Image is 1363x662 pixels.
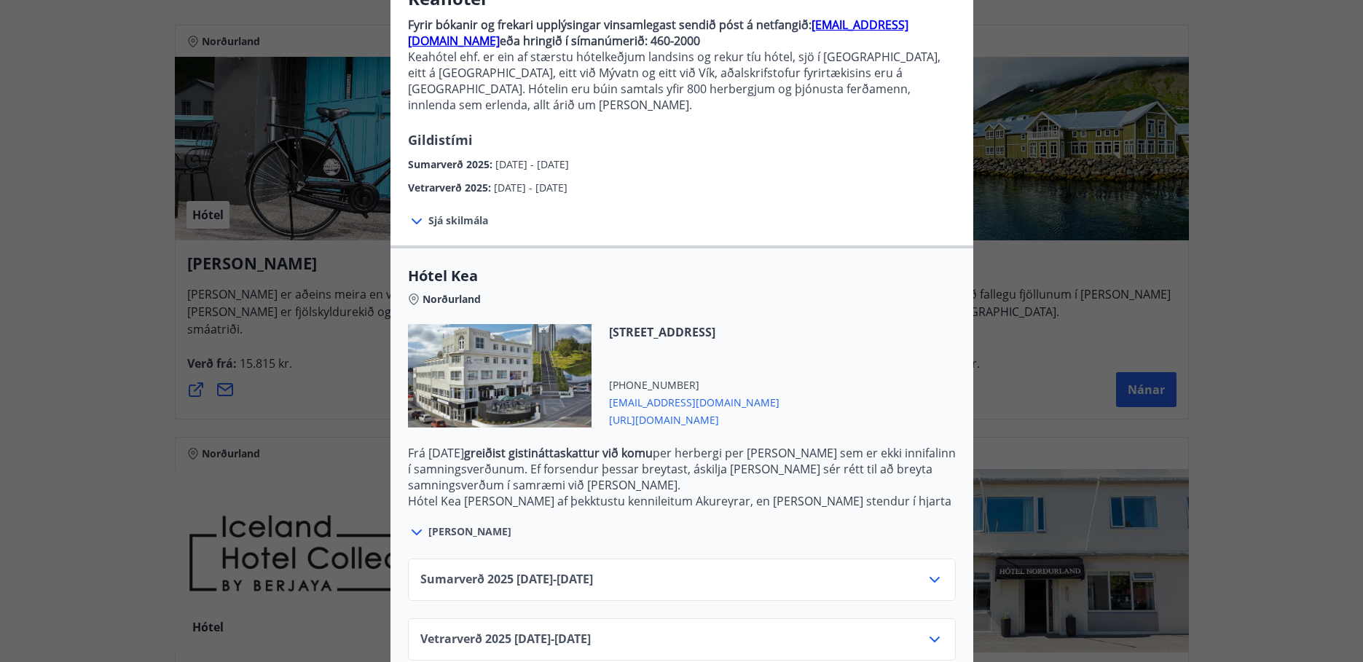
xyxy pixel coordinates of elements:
[408,266,956,286] span: Hótel Kea
[609,378,779,393] span: [PHONE_NUMBER]
[464,445,653,461] strong: greiðist gistináttaskattur við komu
[609,324,779,340] span: [STREET_ADDRESS]
[408,49,956,113] p: Keahótel ehf. er ein af stærstu hótelkeðjum landsins og rekur tíu hótel, sjö í [GEOGRAPHIC_DATA],...
[495,157,569,171] span: [DATE] - [DATE]
[423,292,481,307] span: Norðurland
[408,17,812,33] strong: Fyrir bókanir og frekari upplýsingar vinsamlegast sendið póst á netfangið:
[408,445,956,493] p: Frá [DATE] per herbergi per [PERSON_NAME] sem er ekki innifalinn í samningsverðunum. Ef forsendur...
[494,181,567,194] span: [DATE] - [DATE]
[408,17,908,49] a: [EMAIL_ADDRESS][DOMAIN_NAME]
[408,493,956,557] p: Hótel Kea [PERSON_NAME] af þekktustu kennileitum Akureyrar, en [PERSON_NAME] stendur í hjarta mið...
[609,410,779,427] span: [URL][DOMAIN_NAME]
[408,181,494,194] span: Vetrarverð 2025 :
[428,213,488,228] span: Sjá skilmála
[408,157,495,171] span: Sumarverð 2025 :
[500,33,700,49] strong: eða hringið í símanúmerið: 460-2000
[408,131,473,149] span: Gildistími
[609,393,779,410] span: [EMAIL_ADDRESS][DOMAIN_NAME]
